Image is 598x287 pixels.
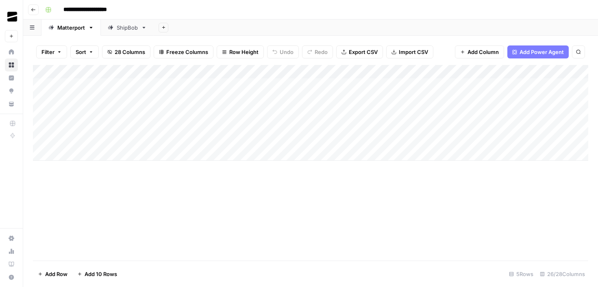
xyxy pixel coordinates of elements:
span: Export CSV [349,48,378,56]
button: Add 10 Rows [72,268,122,281]
span: 28 Columns [115,48,145,56]
span: Add Column [468,48,499,56]
img: OGM Logo [5,9,20,24]
div: 26/28 Columns [537,268,588,281]
button: Row Height [217,45,264,58]
button: Import CSV [386,45,433,58]
a: Your Data [5,97,18,110]
button: Add Power Agent [507,45,569,58]
span: Add Row [45,270,67,278]
button: Workspace: OGM [5,6,18,27]
span: Add 10 Rows [85,270,117,278]
button: Redo [302,45,333,58]
span: Redo [315,48,328,56]
a: ShipBob [101,19,154,36]
span: Add Power Agent [520,48,564,56]
div: Matterport [57,24,85,32]
button: Add Column [455,45,504,58]
div: 5 Rows [506,268,537,281]
button: Export CSV [336,45,383,58]
span: Undo [280,48,294,56]
span: Freeze Columns [166,48,208,56]
button: Add Row [33,268,72,281]
a: Opportunities [5,84,18,97]
button: Filter [36,45,67,58]
a: Usage [5,245,18,258]
button: Help + Support [5,271,18,284]
a: Learning Hub [5,258,18,271]
a: Browse [5,58,18,71]
span: Import CSV [399,48,428,56]
button: 28 Columns [102,45,150,58]
a: Insights [5,71,18,84]
button: Undo [267,45,299,58]
a: Settings [5,232,18,245]
button: Sort [70,45,99,58]
a: Home [5,45,18,58]
span: Sort [76,48,86,56]
a: Matterport [41,19,101,36]
div: ShipBob [117,24,138,32]
span: Row Height [229,48,259,56]
span: Filter [41,48,54,56]
button: Freeze Columns [154,45,213,58]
